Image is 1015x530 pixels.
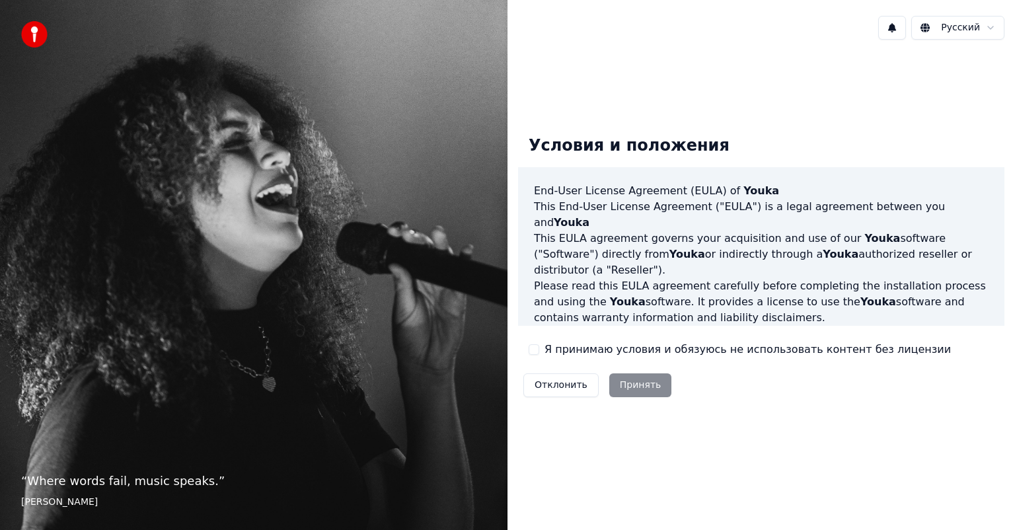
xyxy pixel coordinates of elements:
[534,199,989,231] p: This End-User License Agreement ("EULA") is a legal agreement between you and
[534,326,989,389] p: If you register for a free trial of the software, this EULA agreement will also govern that trial...
[864,232,900,245] span: Youka
[534,183,989,199] h3: End-User License Agreement (EULA) of
[21,21,48,48] img: youka
[21,472,486,490] p: “ Where words fail, music speaks. ”
[523,373,599,397] button: Отклонить
[534,278,989,326] p: Please read this EULA agreement carefully before completing the installation process and using th...
[860,295,896,308] span: Youka
[21,496,486,509] footer: [PERSON_NAME]
[669,248,705,260] span: Youka
[743,184,779,197] span: Youka
[518,125,740,167] div: Условия и положения
[554,216,589,229] span: Youka
[534,231,989,278] p: This EULA agreement governs your acquisition and use of our software ("Software") directly from o...
[823,248,858,260] span: Youka
[610,295,646,308] span: Youka
[545,342,951,358] label: Я принимаю условия и обязуюсь не использовать контент без лицензии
